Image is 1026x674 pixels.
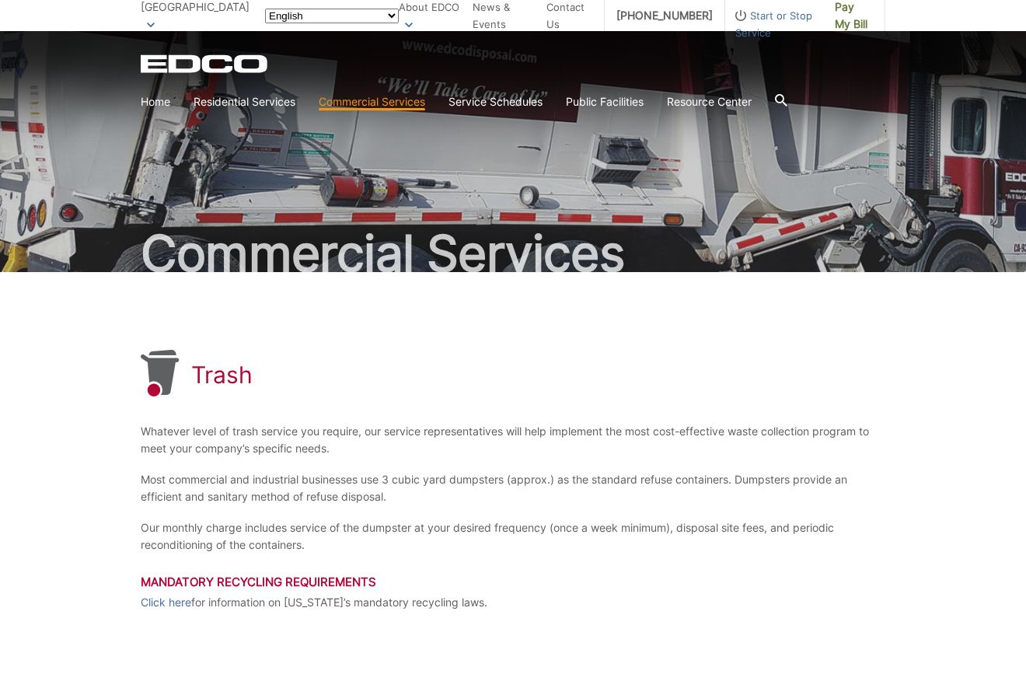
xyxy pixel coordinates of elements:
h1: Trash [191,361,253,389]
h2: Commercial Services [141,229,885,278]
select: Select a language [265,9,399,23]
a: EDCD logo. Return to the homepage. [141,54,270,73]
a: Residential Services [194,93,295,110]
p: Our monthly charge includes service of the dumpster at your desired frequency (once a week minimu... [141,519,885,554]
a: Service Schedules [448,93,543,110]
p: for information on [US_STATE]’s mandatory recycling laws. [141,594,885,611]
p: Whatever level of trash service you require, our service representatives will help implement the ... [141,423,885,457]
a: Resource Center [667,93,752,110]
p: Most commercial and industrial businesses use 3 cubic yard dumpsters (approx.) as the standard re... [141,471,885,505]
a: Commercial Services [319,93,425,110]
a: Public Facilities [566,93,644,110]
h3: Mandatory Recycling Requirements [141,575,885,589]
a: Home [141,93,170,110]
a: Click here [141,594,191,611]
